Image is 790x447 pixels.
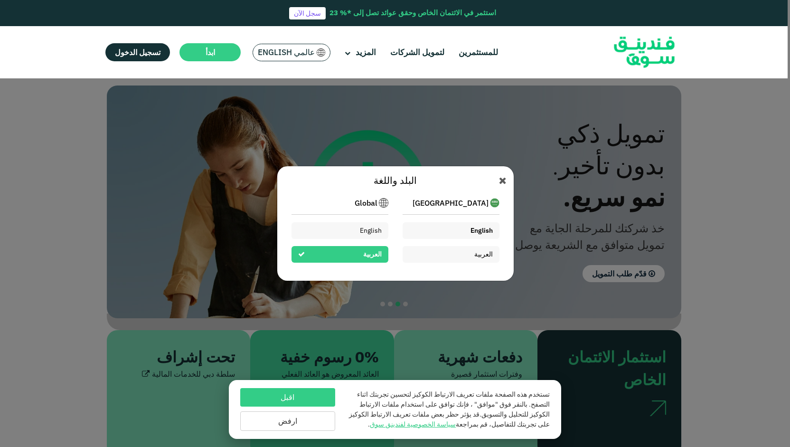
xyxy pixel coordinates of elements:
[349,410,550,428] span: قد يؤثر حظر بعض ملفات تعريف الارتباط الكوكيز على تجربتك
[470,226,493,235] span: English
[115,48,160,57] span: تسجيل الدخول
[355,197,377,209] span: Global
[370,420,456,428] a: سياسة الخصوصية لفندينق سوق
[329,8,496,19] div: استثمر في الائتمان الخاص وحقق عوائد تصل إلى *% 23
[289,7,326,19] a: سجل الآن
[388,45,447,60] a: لتمويل الشركات
[345,390,550,429] p: تستخدم هذه الصفحة ملفات تعريف الارتباط الكوكيز لتحسين تجربتك اثناء التصفح. بالنقر فوق "موافق" ، ف...
[292,173,499,188] div: البلد واللغة
[456,45,500,60] a: للمستثمرين
[413,197,489,209] span: [GEOGRAPHIC_DATA]
[105,43,170,61] a: تسجيل الدخول
[258,47,315,58] span: عالمي English
[240,388,335,407] button: اقبل
[363,250,382,258] span: العربية
[317,48,325,57] img: SA Flag
[598,29,691,76] img: Logo
[490,198,499,208] img: SA Flag
[474,250,493,258] span: العربية
[240,411,335,431] button: ارفض
[206,48,215,57] span: ابدأ
[379,198,388,208] img: SA Flag
[368,420,516,428] span: للتفاصيل، قم بمراجعة .
[360,226,382,235] span: English
[356,47,376,57] span: المزيد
